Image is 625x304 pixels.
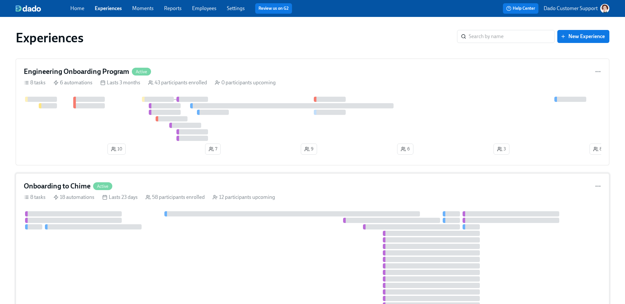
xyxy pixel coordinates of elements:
img: dado [16,5,41,12]
div: Lasts 23 days [102,194,138,201]
button: New Experience [557,30,609,43]
div: 18 automations [53,194,94,201]
a: Settings [227,5,245,11]
span: Help Center [506,5,535,12]
a: Moments [132,5,154,11]
span: 10 [111,146,122,152]
span: 6 [401,146,410,152]
a: Experiences [95,5,122,11]
button: Review us on G2 [255,3,292,14]
span: 3 [497,146,506,152]
div: Lasts 3 months [100,79,140,86]
div: 0 participants upcoming [215,79,276,86]
div: 58 participants enrolled [146,194,205,201]
h1: Experiences [16,30,84,46]
a: Review us on G2 [258,5,289,12]
h4: Onboarding to Chime [24,181,90,191]
p: Dado Customer Support [544,5,598,12]
a: Employees [192,5,216,11]
span: Active [93,184,112,189]
a: dado [16,5,70,12]
button: 8 [590,144,606,155]
button: 3 [493,144,509,155]
span: 9 [304,146,313,152]
div: 43 participants enrolled [148,79,207,86]
span: 8 [593,146,602,152]
button: 7 [205,144,221,155]
a: Home [70,5,84,11]
h4: Engineering Onboarding Program [24,67,129,76]
div: 8 tasks [24,194,46,201]
button: 10 [107,144,126,155]
button: Dado Customer Support [544,4,609,13]
input: Search by name [469,30,555,43]
a: Engineering Onboarding ProgramActive8 tasks 6 automations Lasts 3 months 43 participants enrolled... [16,59,609,165]
a: Reports [164,5,182,11]
span: New Experience [562,33,605,40]
button: 9 [301,144,317,155]
div: 6 automations [53,79,92,86]
img: AATXAJw-nxTkv1ws5kLOi-TQIsf862R-bs_0p3UQSuGH=s96-c [600,4,609,13]
button: 6 [397,144,413,155]
span: 7 [209,146,217,152]
button: Help Center [503,3,538,14]
span: Active [132,69,151,74]
div: 8 tasks [24,79,46,86]
div: 12 participants upcoming [213,194,275,201]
